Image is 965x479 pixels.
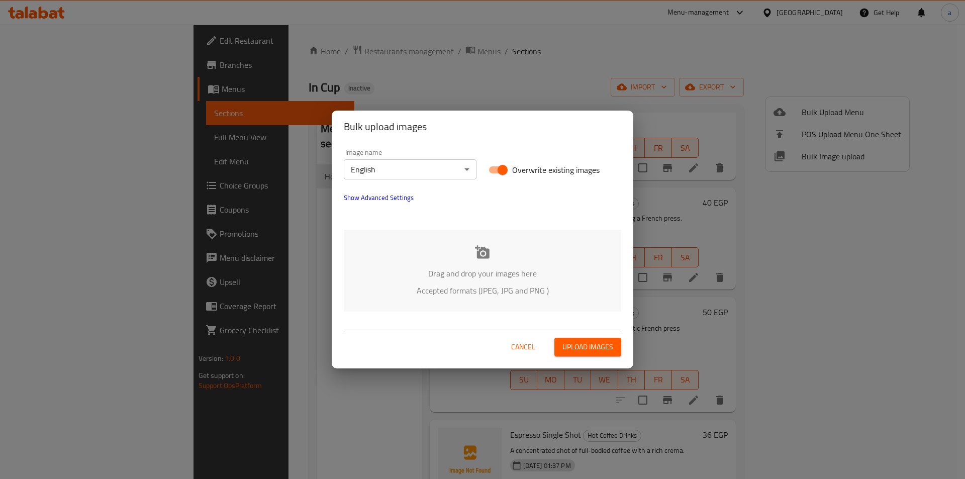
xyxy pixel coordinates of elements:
div: English [344,159,476,179]
span: Cancel [511,341,535,353]
span: Upload images [562,341,613,353]
button: Cancel [507,338,539,356]
h2: Bulk upload images [344,119,621,135]
p: Accepted formats (JPEG, JPG and PNG ) [359,284,606,297]
button: show more [338,185,420,210]
span: Show Advanced Settings [344,191,414,204]
p: Drag and drop your images here [359,267,606,279]
button: Upload images [554,338,621,356]
span: Overwrite existing images [512,164,600,176]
